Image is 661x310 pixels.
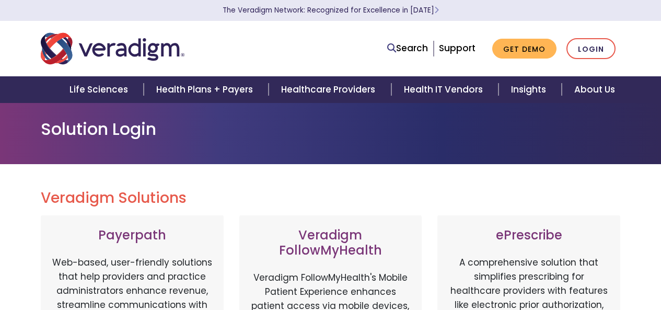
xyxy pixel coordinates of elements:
a: Search [387,41,428,55]
span: Learn More [434,5,439,15]
a: Support [439,42,476,54]
a: Health Plans + Payers [144,76,269,103]
h1: Solution Login [41,119,621,139]
h3: Payerpath [51,228,213,243]
h3: Veradigm FollowMyHealth [250,228,412,258]
a: Health IT Vendors [391,76,498,103]
h3: ePrescribe [448,228,610,243]
img: Veradigm logo [41,31,184,66]
a: About Us [562,76,628,103]
a: Get Demo [492,39,556,59]
a: Insights [498,76,562,103]
h2: Veradigm Solutions [41,189,621,207]
a: The Veradigm Network: Recognized for Excellence in [DATE]Learn More [223,5,439,15]
a: Login [566,38,616,60]
a: Healthcare Providers [269,76,391,103]
a: Life Sciences [57,76,144,103]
